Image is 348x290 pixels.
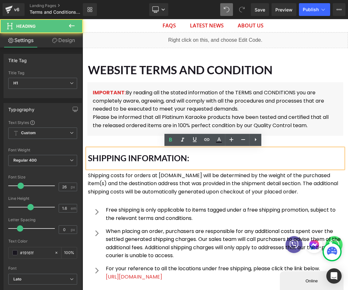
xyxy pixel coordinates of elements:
[20,249,51,256] input: Color
[10,94,255,110] p: Please be informed that all Platinum Karaoke products have been tested and certified that all the...
[333,3,345,16] button: More
[13,158,37,163] b: Regular 400
[30,3,93,8] a: Landing Pages
[5,133,261,146] h1: SHIPPING INFORMATION:
[8,148,77,152] div: Font Weight
[299,3,330,16] button: Publish
[8,103,34,112] div: Typography
[3,3,25,16] a: v6
[8,71,77,75] div: Title Tag
[16,24,36,29] span: Heading
[23,187,261,203] p: Free shipping is only applicable to items tagged under a free shipping promotion, subject to the ...
[21,130,36,136] b: Custom
[272,3,296,16] a: Preview
[71,228,76,232] span: px
[8,266,77,271] div: Font
[5,152,260,177] p: Shipping costs for orders at [DOMAIN_NAME] will be determined by the weight of the purchased item...
[23,254,80,261] font: [URL][DOMAIN_NAME]
[197,251,262,271] iframe: chat widget
[13,81,18,85] b: H1
[83,3,97,16] a: New Library
[103,0,150,13] a: Latest News
[8,54,27,63] div: Title Tag
[13,5,21,14] div: v6
[8,196,77,201] div: Line Height
[303,7,319,12] span: Publish
[151,0,190,13] a: About Us
[8,218,77,222] div: Letter Spacing
[8,120,77,125] div: Text Styles
[30,10,81,15] span: Terms and Conditions Default
[220,3,233,16] button: Undo
[76,0,102,13] a: FAQs
[326,268,342,284] div: Open Intercom Messenger
[71,185,76,189] span: px
[10,70,43,77] font: IMPORTANT:
[13,277,22,282] i: Lato
[62,247,77,258] div: %
[5,42,261,60] h1: WEBSITE TERMS AND CONDITION
[23,245,261,254] p: For your reference to all the locations under free shipping, please click the link below.
[23,208,261,241] p: When placing an order, purchasers are responsible for any additional costs spent over the settled...
[10,69,255,94] p: By reading all the stated information of the TERMS and CONDITIONS you are completely aware, agree...
[255,6,265,13] span: Save
[8,175,77,179] div: Font Size
[275,6,293,13] span: Preview
[71,206,76,210] span: em
[8,239,77,243] div: Text Color
[43,33,84,47] a: Design
[236,3,248,16] button: Redo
